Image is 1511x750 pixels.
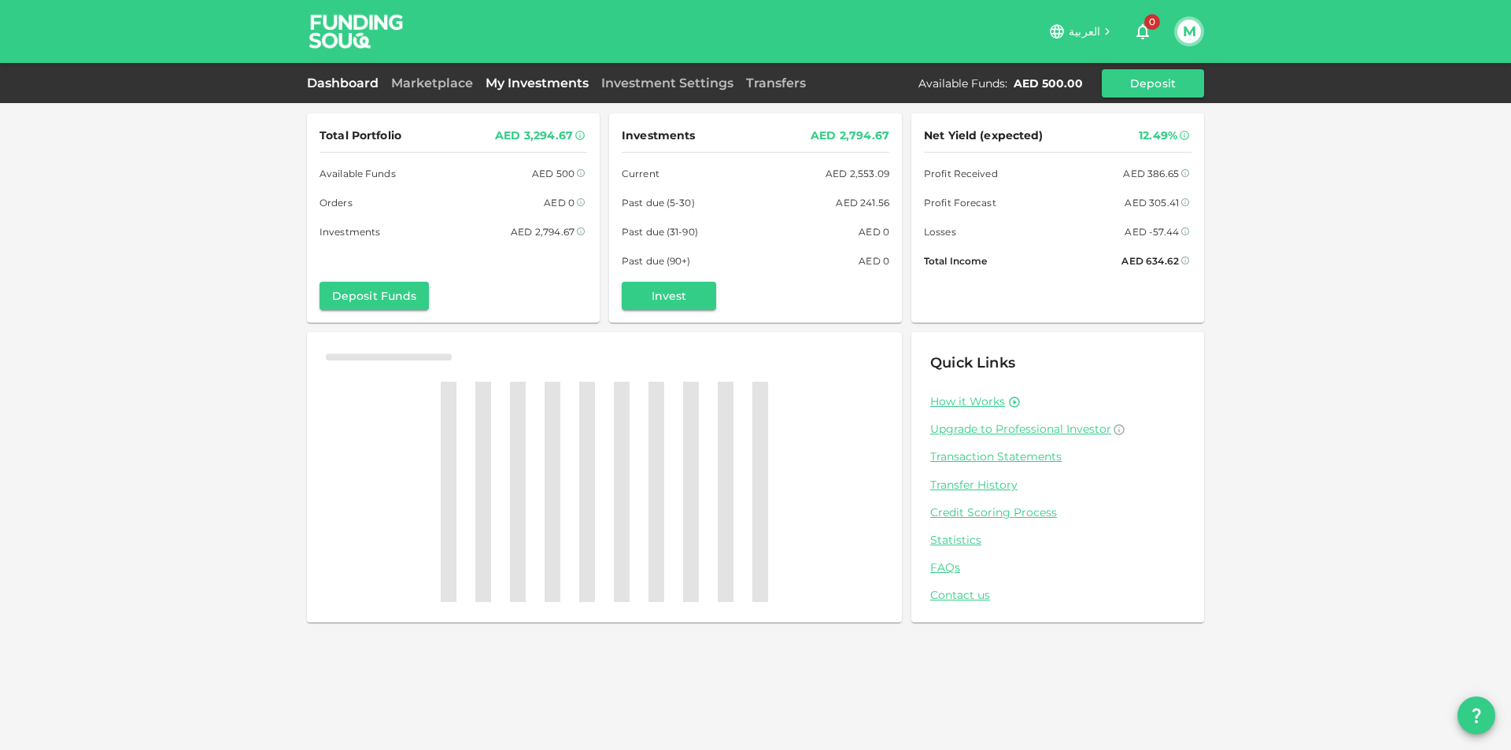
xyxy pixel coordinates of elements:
a: Contact us [930,588,1185,603]
span: Investments [320,224,380,240]
div: AED 386.65 [1123,165,1179,182]
div: AED 0 [859,253,889,269]
div: AED 2,553.09 [826,165,889,182]
button: M [1177,20,1201,43]
a: Dashboard [307,76,385,91]
div: AED 500 [532,165,574,182]
a: My Investments [479,76,595,91]
button: Invest [622,282,716,310]
div: AED 500.00 [1014,76,1083,91]
span: Quick Links [930,354,1015,371]
span: Losses [924,224,956,240]
div: AED 3,294.67 [495,126,573,146]
span: Investments [622,126,695,146]
div: AED 634.62 [1121,253,1179,269]
button: Deposit [1102,69,1204,98]
span: العربية [1069,24,1100,39]
div: AED 0 [859,224,889,240]
div: AED 2,794.67 [511,224,574,240]
span: Profit Forecast [924,194,996,211]
a: Marketplace [385,76,479,91]
a: Credit Scoring Process [930,505,1185,520]
span: Available Funds [320,165,396,182]
a: Transfers [740,76,812,91]
div: Available Funds : [918,76,1007,91]
a: Statistics [930,533,1185,548]
span: Total Income [924,253,987,269]
span: Orders [320,194,353,211]
div: AED -57.44 [1125,224,1179,240]
a: Investment Settings [595,76,740,91]
div: 12.49% [1139,126,1177,146]
span: Net Yield (expected) [924,126,1044,146]
button: Deposit Funds [320,282,429,310]
a: Upgrade to Professional Investor [930,422,1185,437]
span: Total Portfolio [320,126,401,146]
button: question [1457,696,1495,734]
span: Profit Received [924,165,998,182]
button: 0 [1127,16,1158,47]
a: FAQs [930,560,1185,575]
a: Transaction Statements [930,449,1185,464]
span: Current [622,165,659,182]
div: AED 241.56 [836,194,889,211]
span: Past due (31-90) [622,224,698,240]
a: How it Works [930,394,1005,409]
span: Upgrade to Professional Investor [930,422,1111,436]
div: AED 305.41 [1125,194,1179,211]
div: AED 2,794.67 [811,126,889,146]
span: Past due (90+) [622,253,691,269]
a: Transfer History [930,478,1185,493]
div: AED 0 [544,194,574,211]
span: 0 [1144,14,1160,30]
span: Past due (5-30) [622,194,695,211]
